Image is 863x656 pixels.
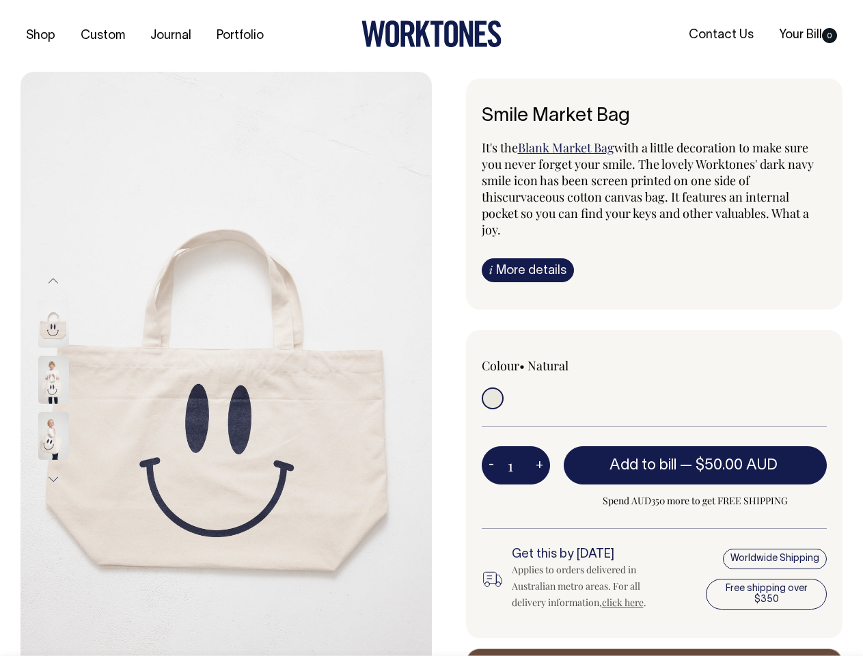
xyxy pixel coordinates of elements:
img: Smile Market Bag [38,356,69,404]
span: 0 [822,28,837,43]
h6: Get this by [DATE] [512,548,670,562]
a: Portfolio [211,25,269,47]
label: Natural [528,357,569,374]
span: i [489,262,493,277]
span: — [680,459,781,472]
a: iMore details [482,258,574,282]
img: Smile Market Bag [38,412,69,460]
h6: Smile Market Bag [482,106,827,127]
a: Custom [75,25,131,47]
a: Blank Market Bag [518,139,614,156]
button: - [482,452,501,479]
div: Colour [482,357,620,374]
span: Add to bill [609,459,676,472]
button: Add to bill —$50.00 AUD [564,446,827,484]
p: It's the with a little decoration to make sure you never forget your smile. The lovely Worktones'... [482,139,827,238]
a: Journal [145,25,197,47]
a: Contact Us [683,24,759,46]
a: Your Bill0 [773,24,843,46]
button: Next [43,464,64,495]
span: $50.00 AUD [696,459,778,472]
span: curvaceous cotton canvas bag. It features an internal pocket so you can find your keys and other ... [482,189,809,238]
img: Smile Market Bag [38,300,69,348]
a: Shop [20,25,61,47]
div: Applies to orders delivered in Australian metro areas. For all delivery information, . [512,562,670,611]
button: Previous [43,265,64,296]
span: • [519,357,525,374]
span: Spend AUD350 more to get FREE SHIPPING [564,493,827,509]
button: + [529,452,550,479]
a: click here [602,596,644,609]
